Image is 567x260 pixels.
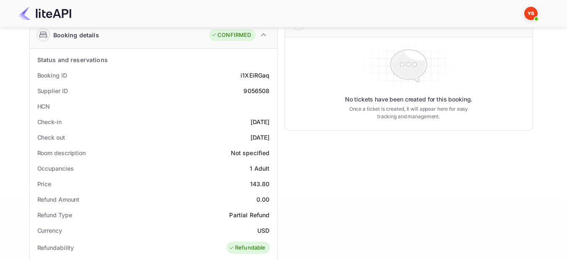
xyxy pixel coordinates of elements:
[37,117,62,126] div: Check-in
[37,226,62,235] div: Currency
[37,195,80,204] div: Refund Amount
[18,7,71,20] img: LiteAPI Logo
[229,244,266,252] div: Refundable
[240,71,269,80] div: i1XEiRGaq
[37,102,50,111] div: HCN
[37,86,68,95] div: Supplier ID
[37,179,52,188] div: Price
[342,105,475,120] p: Once a ticket is created, it will appear here for easy tracking and management.
[257,226,269,235] div: USD
[229,211,269,219] div: Partial Refund
[345,95,473,104] p: No tickets have been created for this booking.
[37,148,86,157] div: Room description
[53,31,99,39] div: Booking details
[251,117,270,126] div: [DATE]
[37,55,108,64] div: Status and reservations
[250,164,269,173] div: 1 Adult
[211,31,251,39] div: CONFIRMED
[37,71,67,80] div: Booking ID
[37,133,65,142] div: Check out
[37,211,72,219] div: Refund Type
[231,148,270,157] div: Not specified
[243,86,269,95] div: 9056508
[524,7,538,20] img: Yandex Support
[256,195,270,204] div: 0.00
[250,179,270,188] div: 143.80
[37,164,74,173] div: Occupancies
[251,133,270,142] div: [DATE]
[37,243,74,252] div: Refundability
